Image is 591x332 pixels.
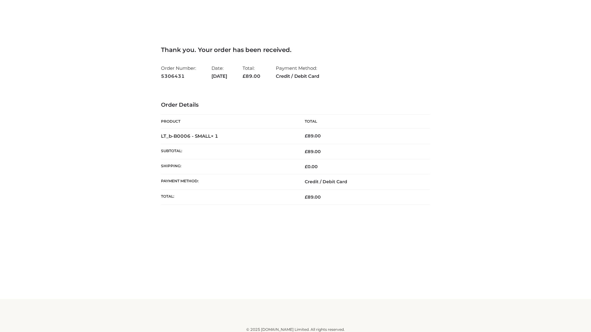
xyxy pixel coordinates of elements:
li: Date: [211,63,227,81]
h3: Order Details [161,102,430,109]
strong: LT_b-B0006 - SMALL [161,133,218,139]
td: Credit / Debit Card [295,174,430,189]
strong: Credit / Debit Card [276,72,319,80]
th: Payment method: [161,174,295,189]
bdi: 89.00 [305,133,321,139]
span: £ [305,133,308,139]
span: 89.00 [305,194,321,200]
li: Payment Method: [276,63,319,81]
th: Product [161,115,295,128]
span: £ [243,73,246,79]
span: £ [305,149,308,154]
bdi: 0.00 [305,164,318,169]
li: Total: [243,63,260,81]
span: £ [305,194,308,200]
strong: [DATE] [211,72,227,80]
strong: 5306431 [161,72,196,80]
th: Subtotal: [161,144,295,159]
th: Total: [161,189,295,204]
th: Shipping: [161,159,295,174]
th: Total [295,115,430,128]
span: £ [305,164,308,169]
strong: × 1 [211,133,218,139]
span: 89.00 [243,73,260,79]
h3: Thank you. Your order has been received. [161,46,430,53]
span: 89.00 [305,149,321,154]
li: Order Number: [161,63,196,81]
